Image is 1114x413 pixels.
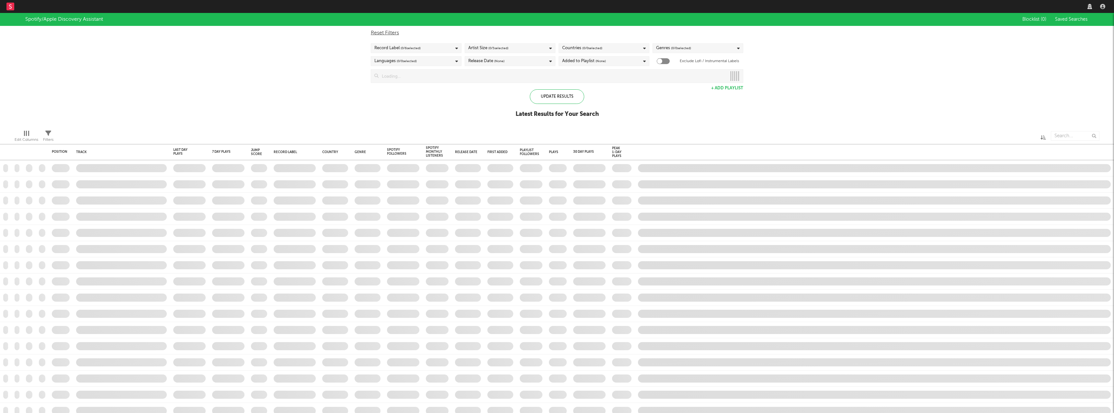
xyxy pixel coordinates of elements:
[1041,17,1046,22] span: ( 0 )
[371,29,743,37] div: Reset Filters
[1055,17,1089,22] span: Saved Searches
[671,44,691,52] span: ( 0 / 0 selected)
[487,150,510,154] div: First Added
[426,146,443,158] div: Spotify Monthly Listeners
[355,150,377,154] div: Genre
[468,57,505,65] div: Release Date
[1051,131,1099,141] input: Search...
[251,148,262,156] div: Jump Score
[1022,17,1046,22] span: Blocklist
[397,57,417,65] span: ( 0 / 0 selected)
[15,128,38,147] div: Edit Columns
[52,150,67,154] div: Position
[43,136,53,144] div: Filters
[25,16,103,23] div: Spotify/Apple Discovery Assistant
[379,70,727,83] input: Loading...
[374,57,417,65] div: Languages
[401,44,421,52] span: ( 0 / 6 selected)
[582,44,602,52] span: ( 0 / 0 selected)
[212,150,235,154] div: 7 Day Plays
[680,57,739,65] label: Exclude Lofi / Instrumental Labels
[387,148,410,156] div: Spotify Followers
[562,57,606,65] div: Added to Playlist
[516,110,599,118] div: Latest Results for Your Search
[468,44,508,52] div: Artist Size
[173,148,196,156] div: Last Day Plays
[322,150,345,154] div: Country
[488,44,508,52] span: ( 0 / 5 selected)
[494,57,505,65] span: (None)
[455,150,478,154] div: Release Date
[15,136,38,144] div: Edit Columns
[530,89,584,104] div: Update Results
[562,44,602,52] div: Countries
[573,150,596,154] div: 30 Day Plays
[520,148,539,156] div: Playlist Followers
[374,44,421,52] div: Record Label
[43,128,53,147] div: Filters
[76,150,164,154] div: Track
[656,44,691,52] div: Genres
[596,57,606,65] span: (None)
[612,146,622,158] div: Peak 1-Day Plays
[274,150,313,154] div: Record Label
[549,150,558,154] div: Plays
[1053,17,1089,22] button: Saved Searches
[711,86,743,90] button: + Add Playlist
